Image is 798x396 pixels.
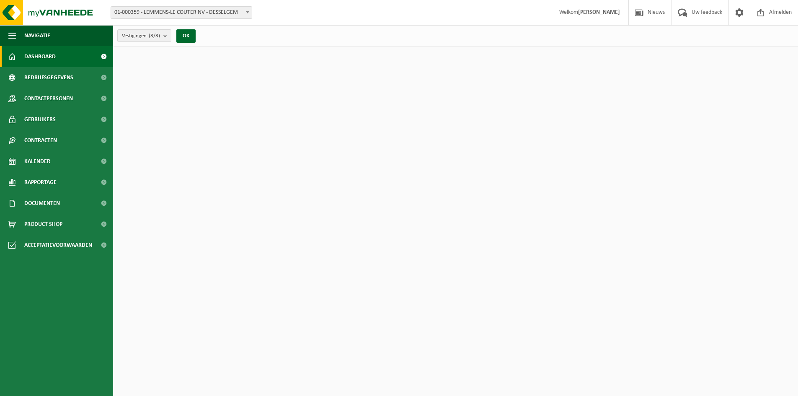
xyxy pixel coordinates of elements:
span: Navigatie [24,25,50,46]
span: Kalender [24,151,50,172]
span: Gebruikers [24,109,56,130]
span: Bedrijfsgegevens [24,67,73,88]
span: Documenten [24,193,60,214]
span: Vestigingen [122,30,160,42]
span: Acceptatievoorwaarden [24,235,92,256]
span: Dashboard [24,46,56,67]
count: (3/3) [149,33,160,39]
span: 01-000359 - LEMMENS-LE COUTER NV - DESSELGEM [111,7,252,18]
span: Rapportage [24,172,57,193]
button: OK [176,29,196,43]
span: 01-000359 - LEMMENS-LE COUTER NV - DESSELGEM [111,6,252,19]
span: Product Shop [24,214,62,235]
button: Vestigingen(3/3) [117,29,171,42]
strong: [PERSON_NAME] [578,9,620,16]
span: Contactpersonen [24,88,73,109]
span: Contracten [24,130,57,151]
